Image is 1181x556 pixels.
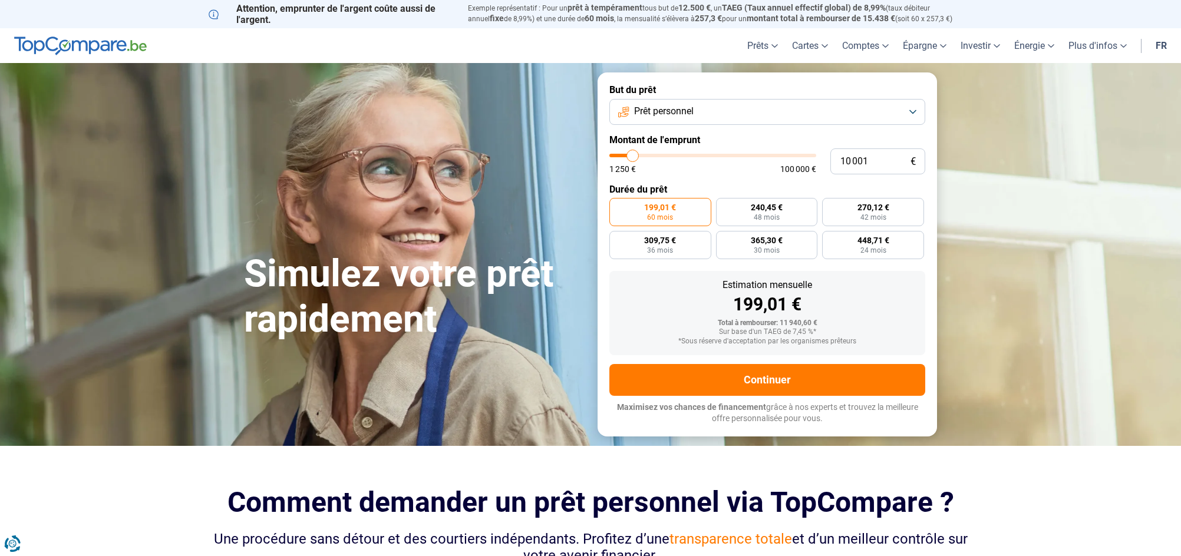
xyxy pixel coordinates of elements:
span: 12.500 € [678,3,711,12]
span: 100 000 € [780,165,816,173]
span: montant total à rembourser de 15.438 € [747,14,895,23]
h1: Simulez votre prêt rapidement [244,251,583,342]
a: fr [1149,28,1174,63]
span: Maximisez vos chances de financement [617,402,766,412]
span: 36 mois [647,247,673,254]
img: TopCompare [14,37,147,55]
button: Prêt personnel [609,99,925,125]
button: Continuer [609,364,925,396]
a: Prêts [740,28,785,63]
span: 365,30 € [751,236,783,244]
span: prêt à tempérament [568,3,642,12]
span: 270,12 € [857,203,889,211]
a: Épargne [896,28,954,63]
div: Sur base d'un TAEG de 7,45 %* [619,328,916,336]
div: 199,01 € [619,296,916,313]
span: Prêt personnel [634,105,694,118]
div: Total à rembourser: 11 940,60 € [619,319,916,327]
h2: Comment demander un prêt personnel via TopCompare ? [209,486,972,518]
div: Estimation mensuelle [619,280,916,290]
span: 199,01 € [644,203,676,211]
span: 24 mois [860,247,886,254]
span: 240,45 € [751,203,783,211]
span: TAEG (Taux annuel effectif global) de 8,99% [722,3,886,12]
span: 42 mois [860,214,886,221]
span: 60 mois [647,214,673,221]
a: Investir [954,28,1007,63]
a: Comptes [835,28,896,63]
a: Cartes [785,28,835,63]
label: Durée du prêt [609,184,925,195]
a: Énergie [1007,28,1061,63]
span: fixe [490,14,504,23]
span: 30 mois [754,247,780,254]
div: *Sous réserve d'acceptation par les organismes prêteurs [619,337,916,346]
span: 448,71 € [857,236,889,244]
span: 257,3 € [695,14,722,23]
label: But du prêt [609,84,925,95]
span: € [911,157,916,167]
label: Montant de l'emprunt [609,134,925,145]
span: 60 mois [585,14,614,23]
span: 309,75 € [644,236,676,244]
a: Plus d'infos [1061,28,1134,63]
p: grâce à nos experts et trouvez la meilleure offre personnalisée pour vous. [609,402,925,425]
span: 1 250 € [609,165,636,173]
span: 48 mois [754,214,780,221]
p: Exemple représentatif : Pour un tous but de , un (taux débiteur annuel de 8,99%) et une durée de ... [468,3,972,24]
p: Attention, emprunter de l'argent coûte aussi de l'argent. [209,3,454,25]
span: transparence totale [669,531,792,547]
